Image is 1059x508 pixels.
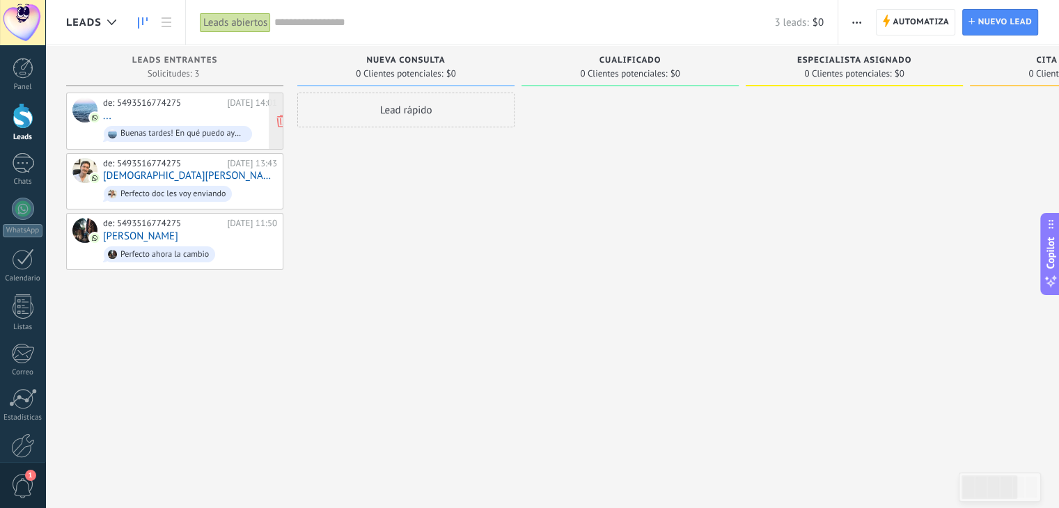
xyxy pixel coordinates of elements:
span: Leads [66,16,102,29]
div: Buenas tardes! En qué puedo ayudarte? [120,129,246,138]
span: Cualificado [599,56,661,65]
a: Nuevo lead [962,9,1038,35]
div: Panel [3,83,43,92]
img: com.amocrm.amocrmwa.svg [90,233,100,243]
div: [DATE] 13:43 [227,158,277,169]
span: Nuevo lead [978,10,1032,35]
span: $0 [895,70,904,78]
div: WhatsApp [3,224,42,237]
div: Chats [3,177,43,186]
div: Emilio Acosta [72,218,97,243]
span: Leads Entrantes [132,56,218,65]
div: Leads Entrantes [73,56,276,68]
span: $0 [670,70,680,78]
span: 1 [25,470,36,481]
div: Leads [3,133,43,142]
span: Nueva consulta [366,56,445,65]
a: ... [103,110,111,122]
img: com.amocrm.amocrmwa.svg [90,173,100,183]
div: Leads abiertos [200,13,271,33]
div: Correo [3,368,43,377]
div: [DATE] 11:50 [227,218,277,229]
div: Especialista asignado [753,56,956,68]
div: de: 5493516774275 [103,97,222,109]
span: 0 Clientes potenciales: [580,70,667,78]
div: Estadísticas [3,413,43,422]
span: $0 [813,16,824,29]
div: Listas [3,323,43,332]
span: Especialista asignado [797,56,911,65]
span: 3 leads: [774,16,808,29]
div: Cualificado [528,56,732,68]
div: Christian B [72,158,97,183]
img: com.amocrm.amocrmwa.svg [90,113,100,122]
div: de: 5493516774275 [103,218,222,229]
span: $0 [446,70,456,78]
div: Perfecto ahora la cambio [120,250,209,260]
span: Automatiza [893,10,949,35]
span: Copilot [1044,237,1058,269]
span: Solicitudes: 3 [148,70,199,78]
div: Nueva consulta [304,56,508,68]
div: Lead rápido [297,93,515,127]
span: 0 Clientes potenciales: [356,70,443,78]
a: [DEMOGRAPHIC_DATA][PERSON_NAME] [103,170,277,182]
div: de: 5493516774275 [103,158,222,169]
a: Automatiza [876,9,955,35]
div: Perfecto doc les voy enviando [120,189,226,199]
div: Calendario [3,274,43,283]
a: [PERSON_NAME] [103,230,178,242]
div: [DATE] 14:01 [227,97,277,109]
span: 0 Clientes potenciales: [804,70,891,78]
